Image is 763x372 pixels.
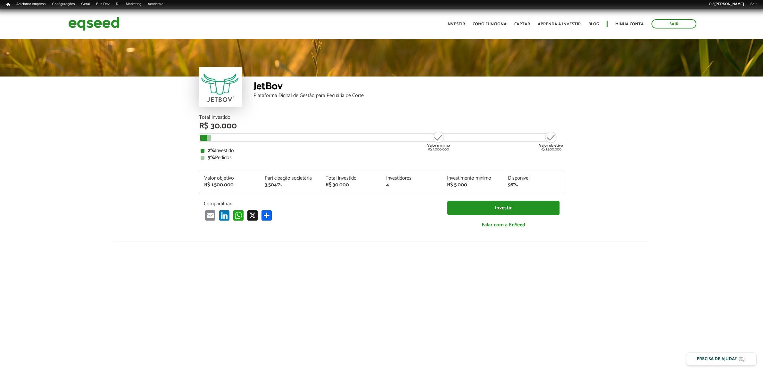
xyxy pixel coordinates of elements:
div: R$ 1.500.000 [539,131,563,151]
div: Total investido [326,176,377,181]
div: Investidores [386,176,437,181]
div: Valor objetivo [204,176,255,181]
div: 3,504% [265,182,316,188]
div: 98% [508,182,559,188]
div: R$ 30.000 [199,122,564,130]
a: Sair [747,2,760,7]
a: WhatsApp [232,210,245,221]
div: R$ 30.000 [326,182,377,188]
div: Total Investido [199,115,564,120]
strong: 3% [208,153,215,162]
a: X [246,210,259,221]
p: Compartilhar: [204,201,438,207]
strong: 2% [208,146,215,155]
a: Captar [514,22,530,26]
a: RI [113,2,123,7]
div: R$ 5.000 [447,182,498,188]
div: JetBov [253,81,564,93]
a: Como funciona [473,22,507,26]
a: Bus Dev [93,2,113,7]
a: Aprenda a investir [538,22,581,26]
a: Compartilhar [260,210,273,221]
a: Investir [446,22,465,26]
div: Investimento mínimo [447,176,498,181]
a: Email [204,210,217,221]
a: Falar com a EqSeed [447,218,560,231]
a: Olá[PERSON_NAME] [706,2,747,7]
a: Início [3,2,13,8]
a: Adicionar empresa [13,2,49,7]
div: Disponível [508,176,559,181]
strong: Valor objetivo [539,142,563,149]
a: Investir [447,201,560,215]
div: 4 [386,182,437,188]
a: Blog [588,22,599,26]
a: Sair [651,19,696,28]
div: R$ 1.500.000 [204,182,255,188]
div: Pedidos [201,155,563,160]
div: Plataforma Digital de Gestão para Pecuária de Corte [253,93,564,98]
strong: [PERSON_NAME] [714,2,744,6]
img: EqSeed [68,15,120,32]
a: Geral [78,2,93,7]
a: Marketing [123,2,145,7]
span: Início [6,2,10,7]
div: Participação societária [265,176,316,181]
div: R$ 1.000.000 [427,131,451,151]
div: Investido [201,148,563,153]
strong: Valor mínimo [427,142,450,149]
a: Academia [145,2,167,7]
a: Minha conta [615,22,644,26]
a: Configurações [49,2,78,7]
a: LinkedIn [218,210,231,221]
